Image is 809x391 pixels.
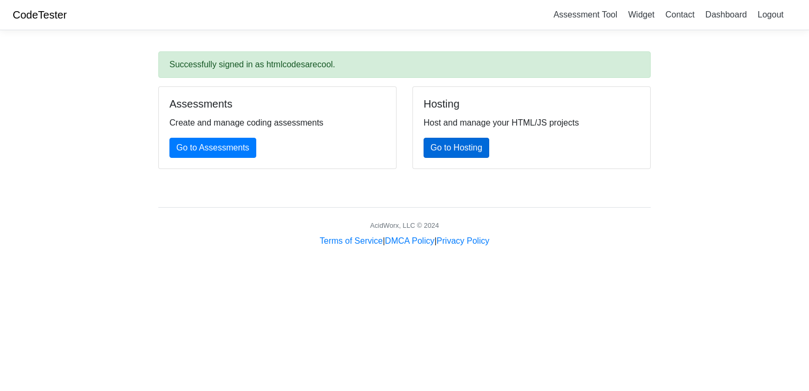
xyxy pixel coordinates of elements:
[424,117,640,129] p: Host and manage your HTML/JS projects
[158,51,651,78] div: Successfully signed in as htmlcodesarecool.
[169,97,385,110] h5: Assessments
[753,6,788,23] a: Logout
[701,6,751,23] a: Dashboard
[437,236,490,245] a: Privacy Policy
[624,6,659,23] a: Widget
[370,220,439,230] div: AcidWorx, LLC © 2024
[320,235,489,247] div: | |
[320,236,383,245] a: Terms of Service
[661,6,699,23] a: Contact
[169,117,385,129] p: Create and manage coding assessments
[424,138,489,158] a: Go to Hosting
[424,97,640,110] h5: Hosting
[13,9,67,21] a: CodeTester
[385,236,434,245] a: DMCA Policy
[169,138,256,158] a: Go to Assessments
[549,6,622,23] a: Assessment Tool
